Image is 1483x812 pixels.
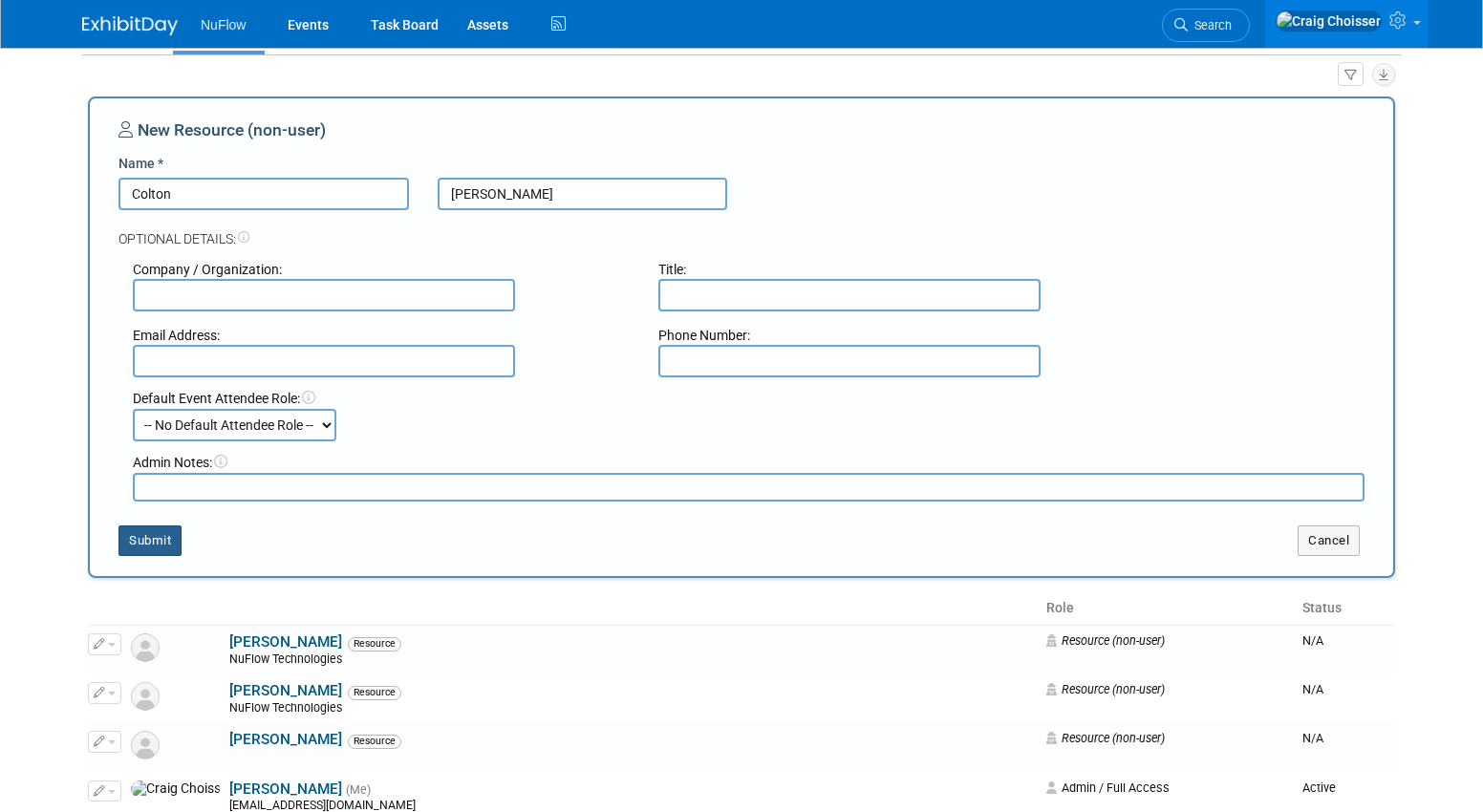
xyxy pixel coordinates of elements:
[348,686,401,699] span: Resource
[1162,9,1250,42] a: Search
[131,731,160,759] img: Resource
[1046,633,1165,648] span: Resource (non-user)
[1298,525,1360,556] button: Cancel
[1046,731,1165,745] span: Resource (non-user)
[229,633,342,651] a: [PERSON_NAME]
[658,260,1155,279] div: Title:
[1276,11,1382,32] img: Craig Choisser
[229,701,348,715] span: NuFlow Technologies
[348,735,401,748] span: Resource
[1039,592,1295,625] th: Role
[438,178,728,210] input: Last Name
[1302,780,1336,795] span: Active
[133,389,1365,408] div: Default Event Attendee Role:
[1295,592,1395,625] th: Status
[131,682,160,711] img: Resource
[133,326,630,345] div: Email Address:
[118,178,409,210] input: First Name
[118,118,1365,154] div: New Resource (non-user)
[229,731,342,748] a: [PERSON_NAME]
[1302,633,1323,648] span: N/A
[118,154,163,173] label: Name *
[133,260,630,279] div: Company / Organization:
[1302,731,1323,745] span: N/A
[348,637,401,651] span: Resource
[658,326,1155,345] div: Phone Number:
[131,780,220,798] img: Craig Choisser
[229,652,348,666] span: NuFlow Technologies
[346,783,371,797] span: (Me)
[201,17,246,32] span: NuFlow
[1046,780,1170,795] span: Admin / Full Access
[131,633,160,662] img: Resource
[229,682,342,699] a: [PERSON_NAME]
[229,780,342,798] a: [PERSON_NAME]
[1302,682,1323,696] span: N/A
[1046,682,1165,696] span: Resource (non-user)
[118,525,182,556] button: Submit
[1188,18,1232,32] span: Search
[118,210,1365,248] div: Optional Details:
[133,453,1365,472] div: Admin Notes:
[82,16,178,35] img: ExhibitDay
